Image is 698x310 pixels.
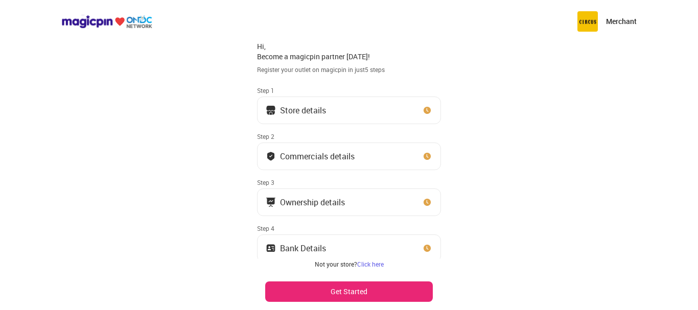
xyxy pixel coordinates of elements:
div: Step 2 [257,132,441,140]
div: Hi, Become a magicpin partner [DATE]! [257,41,441,61]
img: commercials_icon.983f7837.svg [266,197,276,207]
button: Commercials details [257,142,441,170]
button: Get Started [265,281,433,302]
div: Step 1 [257,86,441,94]
img: clock_icon_new.67dbf243.svg [422,105,432,115]
button: Bank Details [257,234,441,262]
span: Not your store? [315,260,357,268]
img: clock_icon_new.67dbf243.svg [422,197,432,207]
div: Bank Details [280,246,326,251]
div: Step 4 [257,224,441,232]
div: Ownership details [280,200,345,205]
img: bank_details_tick.fdc3558c.svg [266,151,276,161]
div: Store details [280,108,326,113]
button: Ownership details [257,188,441,216]
div: Register your outlet on magicpin in just 5 steps [257,65,441,74]
p: Merchant [606,16,637,27]
img: clock_icon_new.67dbf243.svg [422,243,432,253]
img: circus.b677b59b.png [577,11,598,32]
div: Step 3 [257,178,441,186]
a: Click here [357,260,384,268]
div: Commercials details [280,154,355,159]
img: ownership_icon.37569ceb.svg [266,243,276,253]
img: ondc-logo-new-small.8a59708e.svg [61,15,152,29]
img: storeIcon.9b1f7264.svg [266,105,276,115]
button: Store details [257,97,441,124]
img: clock_icon_new.67dbf243.svg [422,151,432,161]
